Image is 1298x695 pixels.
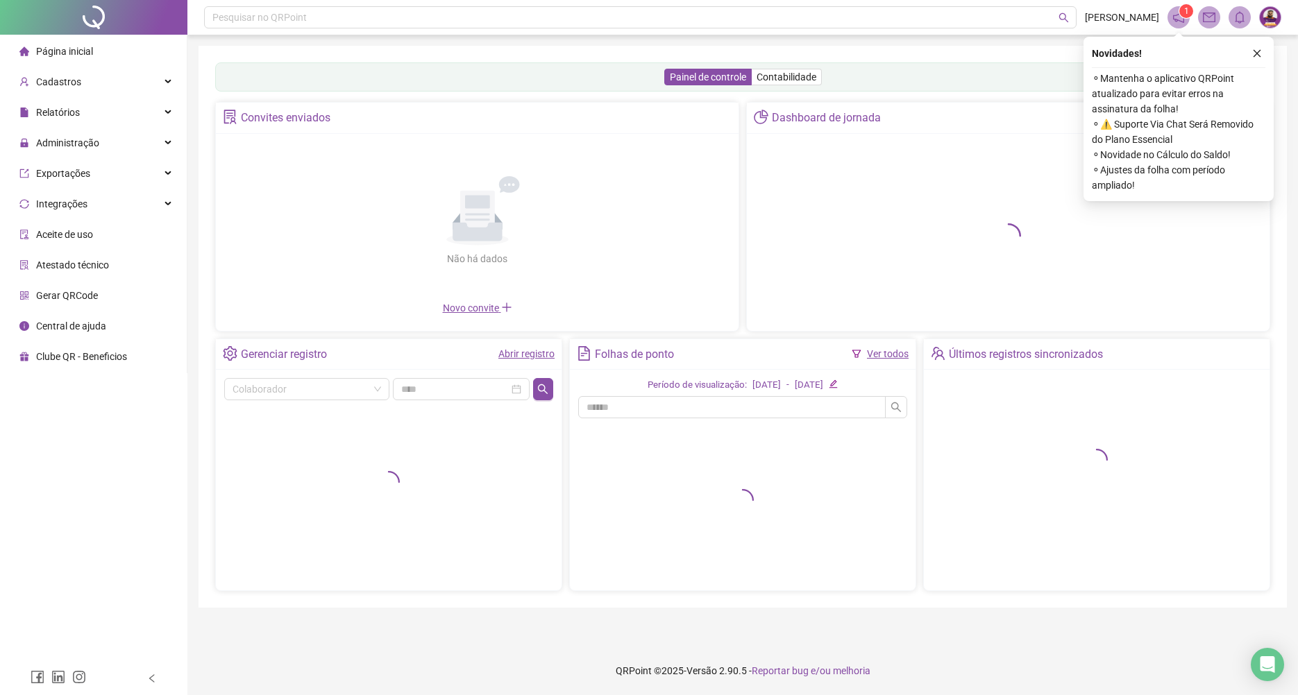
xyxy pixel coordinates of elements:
[19,138,29,148] span: lock
[1085,10,1159,25] span: [PERSON_NAME]
[241,106,330,130] div: Convites enviados
[595,343,674,366] div: Folhas de ponto
[1172,11,1185,24] span: notification
[223,346,237,361] span: setting
[867,348,909,359] a: Ver todos
[36,259,109,271] span: Atestado técnico
[36,168,90,179] span: Exportações
[378,471,400,493] span: loading
[19,352,29,361] span: gift
[19,199,29,209] span: sync
[19,77,29,87] span: user-add
[36,229,93,240] span: Aceite de uso
[1092,147,1265,162] span: ⚬ Novidade no Cálculo do Saldo!
[772,106,881,130] div: Dashboard de jornada
[754,110,768,124] span: pie-chart
[686,665,717,676] span: Versão
[786,378,789,393] div: -
[1092,117,1265,147] span: ⚬ ⚠️ Suporte Via Chat Será Removido do Plano Essencial
[147,673,157,683] span: left
[36,107,80,118] span: Relatórios
[752,378,781,393] div: [DATE]
[241,343,327,366] div: Gerenciar registro
[36,76,81,87] span: Cadastros
[1233,11,1246,24] span: bell
[1260,7,1281,28] img: 52992
[498,348,555,359] a: Abrir registro
[949,343,1103,366] div: Últimos registros sincronizados
[670,71,746,83] span: Painel de controle
[1086,449,1108,471] span: loading
[1203,11,1215,24] span: mail
[891,402,902,413] span: search
[931,346,945,361] span: team
[1252,49,1262,58] span: close
[36,137,99,148] span: Administração
[19,108,29,117] span: file
[795,378,823,393] div: [DATE]
[36,320,106,332] span: Central de ajuda
[36,198,87,209] span: Integrações
[1092,71,1265,117] span: ⚬ Mantenha o aplicativo QRPoint atualizado para evitar erros na assinatura da folha!
[19,169,29,178] span: export
[51,670,65,684] span: linkedin
[732,489,754,511] span: loading
[72,670,86,684] span: instagram
[852,349,861,359] span: filter
[19,321,29,331] span: info-circle
[19,46,29,56] span: home
[1059,12,1069,23] span: search
[1251,648,1284,681] div: Open Intercom Messenger
[1184,6,1189,16] span: 1
[414,251,541,266] div: Não há dados
[19,230,29,239] span: audit
[501,302,512,313] span: plus
[36,290,98,301] span: Gerar QRCode
[537,384,548,395] span: search
[36,46,93,57] span: Página inicial
[648,378,747,393] div: Período de visualização:
[829,379,838,388] span: edit
[1092,46,1142,61] span: Novidades !
[757,71,816,83] span: Contabilidade
[223,110,237,124] span: solution
[31,670,44,684] span: facebook
[19,260,29,270] span: solution
[577,346,591,361] span: file-text
[996,223,1021,248] span: loading
[36,351,127,362] span: Clube QR - Beneficios
[443,302,512,314] span: Novo convite
[1179,4,1193,18] sup: 1
[19,291,29,300] span: qrcode
[187,646,1298,695] footer: QRPoint © 2025 - 2.90.5 -
[1092,162,1265,193] span: ⚬ Ajustes da folha com período ampliado!
[752,665,870,676] span: Reportar bug e/ou melhoria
